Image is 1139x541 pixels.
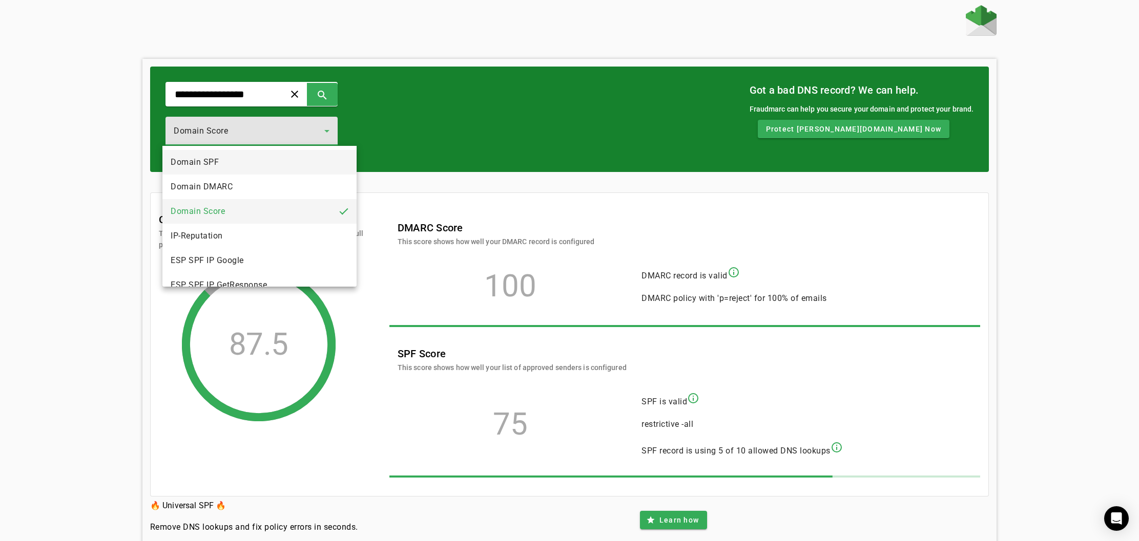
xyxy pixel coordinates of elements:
span: ESP SPF IP Google [171,254,244,267]
span: Domain SPF [171,156,219,168]
span: Domain Score [171,205,225,218]
span: Domain DMARC [171,181,233,193]
span: IP-Reputation [171,230,223,242]
div: Open Intercom Messenger [1104,506,1129,531]
span: ESP SPF IP GetResponse [171,279,267,291]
